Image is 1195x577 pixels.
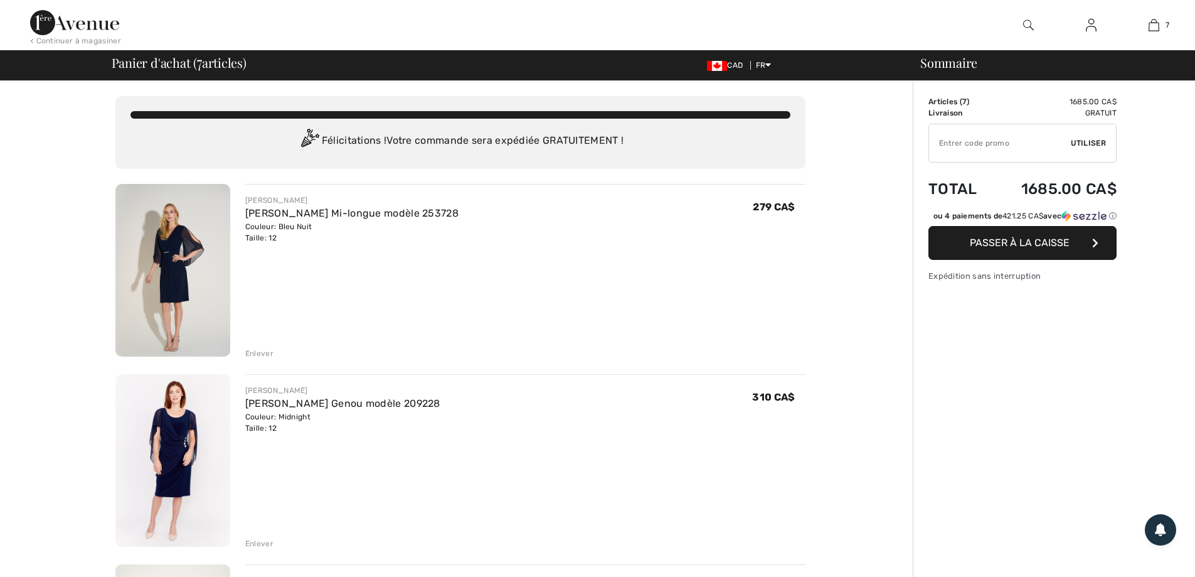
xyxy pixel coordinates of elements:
[1123,18,1184,33] a: 7
[30,10,119,35] img: 1ère Avenue
[1061,210,1107,222] img: Sezzle
[245,221,459,244] div: Couleur: Bleu Nuit Taille: 12
[115,184,230,357] img: Robe Portefeuille Mi-longue modèle 253728
[707,61,727,71] img: Canadian Dollar
[992,168,1117,210] td: 1685.00 CA$
[1086,18,1097,33] img: Mes infos
[752,391,795,403] span: 310 CA$
[197,53,202,70] span: 7
[753,201,795,213] span: 279 CA$
[928,168,992,210] td: Total
[130,129,790,154] div: Félicitations ! Votre commande sera expédiée GRATUITEMENT !
[928,270,1117,282] div: Expédition sans interruption
[245,385,440,396] div: [PERSON_NAME]
[928,107,992,119] td: Livraison
[1149,18,1159,33] img: Mon panier
[1071,138,1106,149] span: Utiliser
[115,374,230,547] img: Robe Fourreau Genou modèle 209228
[245,538,274,549] div: Enlever
[245,195,459,206] div: [PERSON_NAME]
[992,107,1117,119] td: Gratuit
[1076,18,1107,33] a: Se connecter
[905,57,1187,69] div: Sommaire
[928,96,992,107] td: Articles ( )
[30,35,121,46] div: < Continuer à magasiner
[245,411,440,434] div: Couleur: Midnight Taille: 12
[1166,19,1169,31] span: 7
[992,96,1117,107] td: 1685.00 CA$
[756,61,772,70] span: FR
[970,237,1070,249] span: Passer à la caisse
[1023,18,1034,33] img: recherche
[928,210,1117,226] div: ou 4 paiements de421.25 CA$avecSezzle Cliquez pour en savoir plus sur Sezzle
[245,207,459,219] a: [PERSON_NAME] Mi-longue modèle 253728
[929,124,1071,162] input: Code promo
[928,226,1117,260] button: Passer à la caisse
[962,97,967,106] span: 7
[933,210,1117,222] div: ou 4 paiements de avec
[707,61,748,70] span: CAD
[1002,212,1043,220] span: 421.25 CA$
[112,57,247,69] span: Panier d'achat ( articles)
[297,129,322,154] img: Congratulation2.svg
[245,348,274,359] div: Enlever
[245,397,440,409] a: [PERSON_NAME] Genou modèle 209228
